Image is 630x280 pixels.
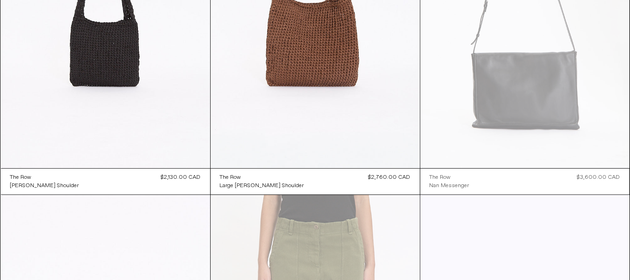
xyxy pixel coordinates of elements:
[220,182,304,190] a: Large [PERSON_NAME] Shoulder
[430,182,469,190] a: Nan Messenger
[577,173,620,182] div: $3,600.00 CAD
[430,174,451,182] div: The Row
[10,174,31,182] div: The Row
[10,182,79,190] a: [PERSON_NAME] Shoulder
[430,173,469,182] a: The Row
[220,174,241,182] div: The Row
[220,173,304,182] a: The Row
[161,173,201,182] div: $2,130.00 CAD
[10,173,79,182] a: The Row
[368,173,411,182] div: $2,760.00 CAD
